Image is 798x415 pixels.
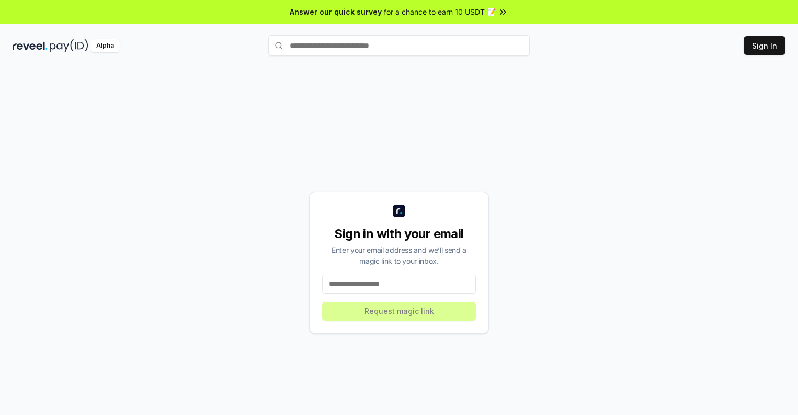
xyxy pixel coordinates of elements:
[384,6,496,17] span: for a chance to earn 10 USDT 📝
[13,39,48,52] img: reveel_dark
[393,205,405,217] img: logo_small
[290,6,382,17] span: Answer our quick survey
[50,39,88,52] img: pay_id
[322,226,476,242] div: Sign in with your email
[744,36,785,55] button: Sign In
[90,39,120,52] div: Alpha
[322,244,476,266] div: Enter your email address and we’ll send a magic link to your inbox.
